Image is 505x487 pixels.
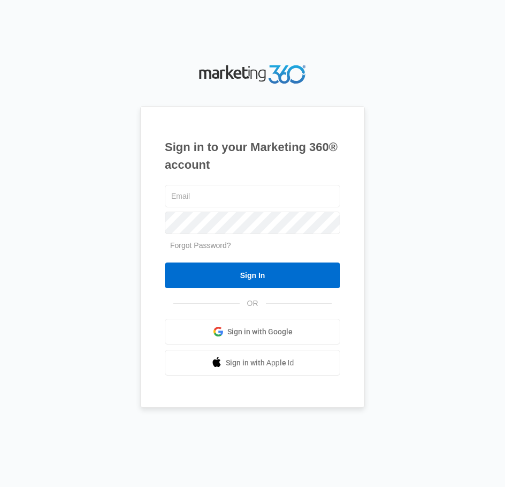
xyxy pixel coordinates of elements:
[165,319,340,344] a: Sign in with Google
[165,350,340,376] a: Sign in with Apple Id
[165,138,340,174] h1: Sign in to your Marketing 360® account
[165,263,340,288] input: Sign In
[240,298,266,309] span: OR
[170,241,231,250] a: Forgot Password?
[227,326,293,338] span: Sign in with Google
[226,357,294,369] span: Sign in with Apple Id
[165,185,340,207] input: Email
